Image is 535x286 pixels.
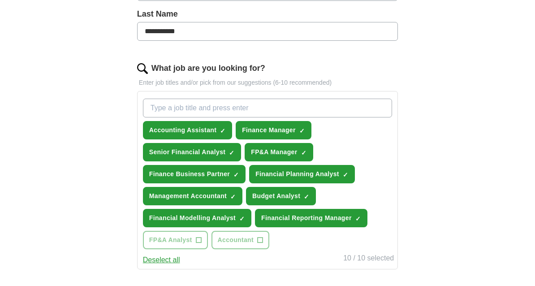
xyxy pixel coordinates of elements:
[137,63,148,74] img: search.png
[149,147,225,157] span: Senior Financial Analyst
[149,126,216,135] span: Accounting Assistant
[143,209,251,227] button: Financial Modelling Analyst✓
[211,231,270,249] button: Accountant
[261,213,352,223] span: Financial Reporting Manager
[143,165,246,183] button: Finance Business Partner✓
[143,121,232,139] button: Accounting Assistant✓
[355,215,361,222] span: ✓
[251,147,297,157] span: FP&A Manager
[149,213,236,223] span: Financial Modelling Analyst
[236,121,311,139] button: Finance Manager✓
[343,171,348,178] span: ✓
[299,127,305,134] span: ✓
[143,143,241,161] button: Senior Financial Analyst✓
[143,255,180,265] button: Deselect all
[304,193,309,200] span: ✓
[343,253,394,265] div: 10 / 10 selected
[229,149,234,156] span: ✓
[149,169,230,179] span: Finance Business Partner
[230,193,236,200] span: ✓
[239,215,245,222] span: ✓
[143,231,208,249] button: FP&A Analyst
[249,165,355,183] button: Financial Planning Analyst✓
[252,191,300,201] span: Budget Analyst
[220,127,225,134] span: ✓
[149,235,192,245] span: FP&A Analyst
[255,169,339,179] span: Financial Planning Analyst
[151,62,265,74] label: What job are you looking for?
[255,209,367,227] button: Financial Reporting Manager✓
[301,149,306,156] span: ✓
[246,187,316,205] button: Budget Analyst✓
[137,78,398,87] p: Enter job titles and/or pick from our suggestions (6-10 recommended)
[143,187,242,205] button: Management Accountant✓
[233,171,239,178] span: ✓
[218,235,254,245] span: Accountant
[143,99,392,117] input: Type a job title and press enter
[242,126,296,135] span: Finance Manager
[245,143,313,161] button: FP&A Manager✓
[149,191,227,201] span: Management Accountant
[137,8,398,20] label: Last Name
